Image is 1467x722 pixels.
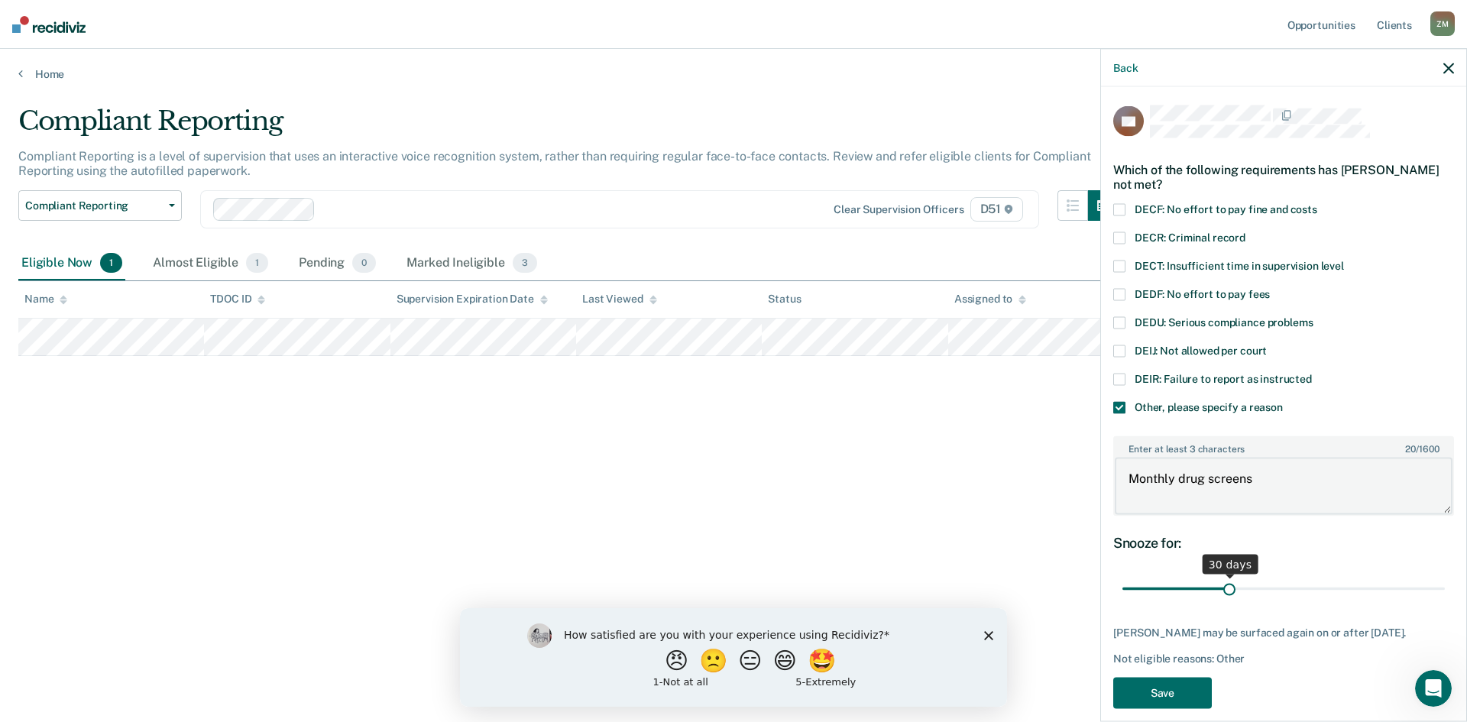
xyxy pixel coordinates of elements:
[1113,150,1454,203] div: Which of the following requirements has [PERSON_NAME] not met?
[18,67,1449,81] a: Home
[296,247,379,280] div: Pending
[970,197,1023,222] span: D51
[954,293,1026,306] div: Assigned to
[1135,288,1270,300] span: DEDF: No effort to pay fees
[1135,316,1313,329] span: DEDU: Serious compliance problems
[210,293,265,306] div: TDOC ID
[246,253,268,273] span: 1
[1135,203,1317,215] span: DECF: No effort to pay fine and costs
[397,293,548,306] div: Supervision Expiration Date
[12,16,86,33] img: Recidiviz
[460,608,1007,707] iframe: Survey by Kim from Recidiviz
[582,293,656,306] div: Last Viewed
[513,253,537,273] span: 3
[1113,626,1454,639] div: [PERSON_NAME] may be surfaced again on or after [DATE].
[1115,438,1452,455] label: Enter at least 3 characters
[1113,61,1138,74] button: Back
[1115,458,1452,514] textarea: Monthly drug screens
[1135,345,1267,357] span: DEIJ: Not allowed per court
[18,149,1090,178] p: Compliant Reporting is a level of supervision that uses an interactive voice recognition system, ...
[1113,534,1454,551] div: Snooze for:
[25,199,163,212] span: Compliant Reporting
[1203,554,1258,574] div: 30 days
[18,105,1119,149] div: Compliant Reporting
[1113,677,1212,708] button: Save
[768,293,801,306] div: Status
[1135,231,1245,244] span: DECR: Criminal record
[18,247,125,280] div: Eligible Now
[1135,373,1312,385] span: DEIR: Failure to report as instructed
[834,203,963,216] div: Clear supervision officers
[352,253,376,273] span: 0
[1415,670,1452,707] iframe: Intercom live chat
[1405,444,1416,455] span: 20
[403,247,540,280] div: Marked Ineligible
[100,253,122,273] span: 1
[1135,401,1283,413] span: Other, please specify a reason
[150,247,271,280] div: Almost Eligible
[1430,11,1455,36] div: Z M
[1113,652,1454,665] div: Not eligible reasons: Other
[1135,260,1344,272] span: DECT: Insufficient time in supervision level
[1405,444,1439,455] span: / 1600
[24,293,67,306] div: Name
